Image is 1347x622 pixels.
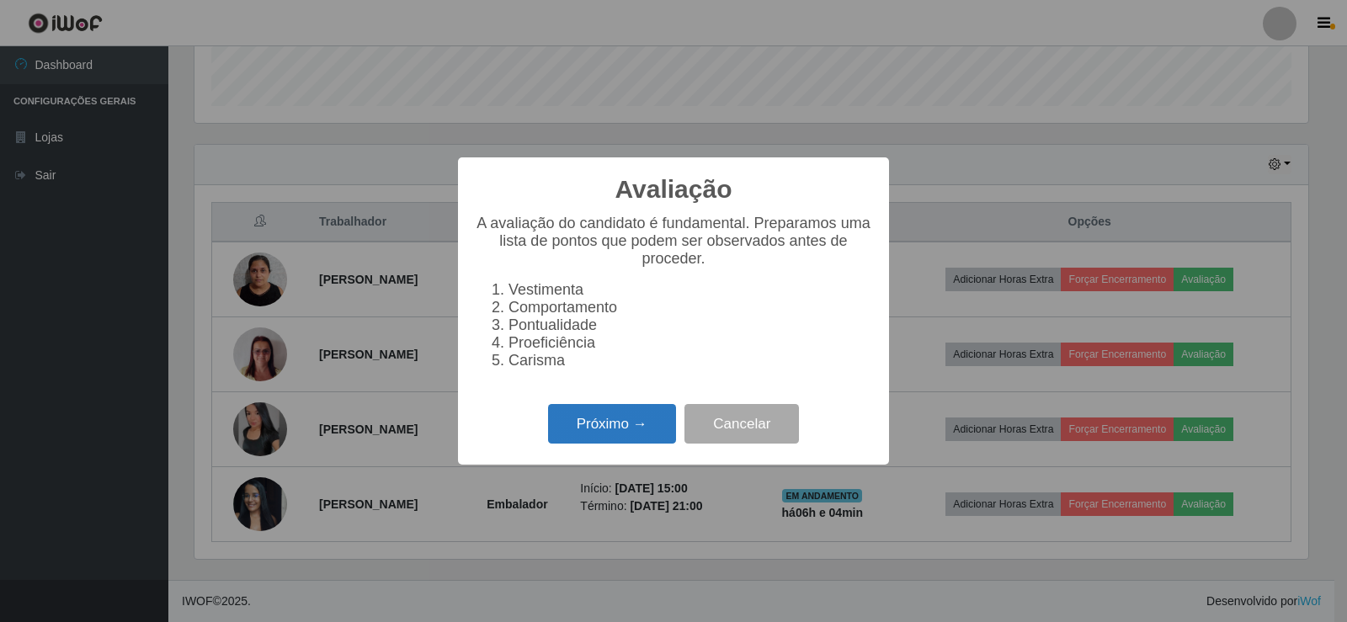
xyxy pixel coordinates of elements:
[684,404,799,444] button: Cancelar
[615,174,732,205] h2: Avaliação
[548,404,676,444] button: Próximo →
[508,316,872,334] li: Pontualidade
[508,352,872,369] li: Carisma
[508,281,872,299] li: Vestimenta
[475,215,872,268] p: A avaliação do candidato é fundamental. Preparamos uma lista de pontos que podem ser observados a...
[508,334,872,352] li: Proeficiência
[508,299,872,316] li: Comportamento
